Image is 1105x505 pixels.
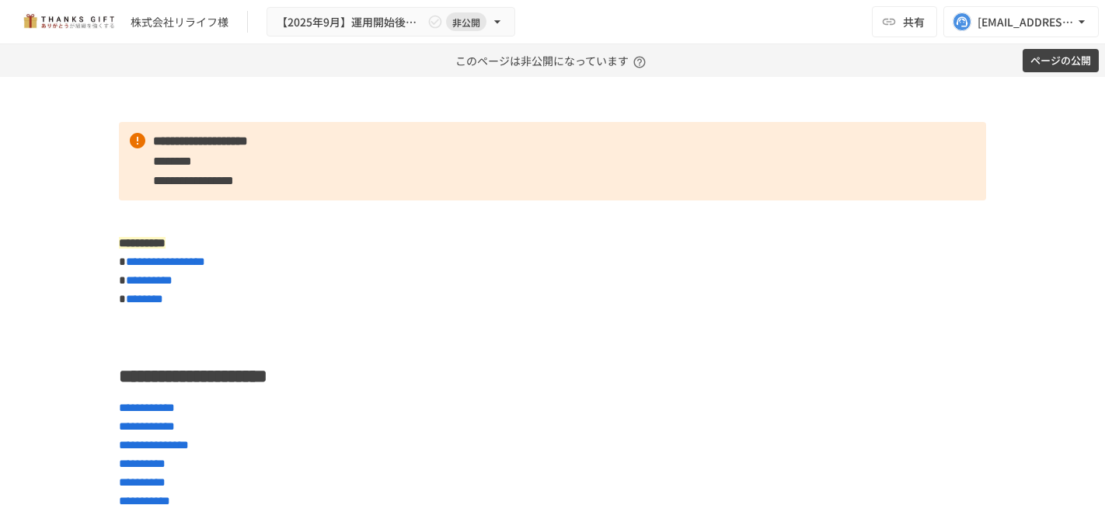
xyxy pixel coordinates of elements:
[455,44,650,77] p: このページは非公開になっています
[943,6,1099,37] button: [EMAIL_ADDRESS][DOMAIN_NAME]
[277,12,424,32] span: 【2025年9月】運用開始後振り返りミーティング
[1023,49,1099,73] button: ページの公開
[19,9,118,34] img: mMP1OxWUAhQbsRWCurg7vIHe5HqDpP7qZo7fRoNLXQh
[267,7,515,37] button: 【2025年9月】運用開始後振り返りミーティング非公開
[446,14,486,30] span: 非公開
[131,14,228,30] div: 株式会社リライフ様
[978,12,1074,32] div: [EMAIL_ADDRESS][DOMAIN_NAME]
[903,13,925,30] span: 共有
[872,6,937,37] button: 共有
